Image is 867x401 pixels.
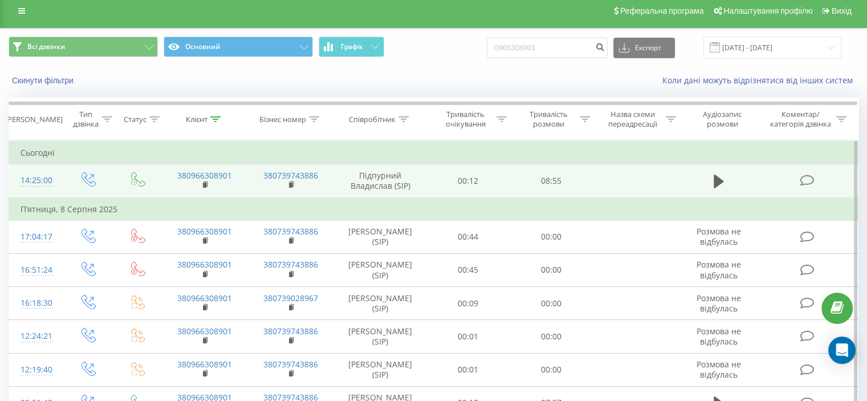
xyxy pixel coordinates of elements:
[510,287,592,320] td: 00:00
[21,226,51,248] div: 17:04:17
[697,326,741,347] span: Розмова не відбулась
[177,170,232,181] a: 380966308901
[177,326,232,337] a: 380966308901
[177,259,232,270] a: 380966308901
[510,353,592,386] td: 00:00
[697,359,741,380] span: Розмова не відбулась
[263,226,318,237] a: 380739743886
[21,292,51,314] div: 16:18:30
[697,259,741,280] span: Розмова не відбулась
[520,110,577,129] div: Тривалість розмови
[613,38,675,58] button: Експорт
[427,353,510,386] td: 00:01
[9,141,858,164] td: Сьогодні
[437,110,494,129] div: Тривалість очікування
[427,320,510,353] td: 00:01
[487,38,608,58] input: Пошук за номером
[427,253,510,286] td: 00:45
[828,337,856,364] div: Open Intercom Messenger
[697,226,741,247] span: Розмова не відбулась
[9,37,158,57] button: Всі дзвінки
[319,37,384,57] button: Графік
[334,320,427,353] td: [PERSON_NAME] (SIP)
[259,115,306,124] div: Бізнес номер
[263,326,318,337] a: 380739743886
[334,253,427,286] td: [PERSON_NAME] (SIP)
[263,359,318,370] a: 380739743886
[767,110,833,129] div: Коментар/категорія дзвінка
[263,170,318,181] a: 380739743886
[689,110,756,129] div: Аудіозапис розмови
[697,293,741,314] span: Розмова не відбулась
[620,6,704,15] span: Реферальна програма
[21,325,51,347] div: 12:24:21
[124,115,146,124] div: Статус
[510,220,592,253] td: 00:00
[832,6,852,15] span: Вихід
[334,353,427,386] td: [PERSON_NAME] (SIP)
[21,359,51,381] div: 12:19:40
[27,42,65,51] span: Всі дзвінки
[334,164,427,198] td: Підпурний Владислав (SIP)
[263,259,318,270] a: 380739743886
[5,115,63,124] div: [PERSON_NAME]
[334,287,427,320] td: [PERSON_NAME] (SIP)
[334,220,427,253] td: [PERSON_NAME] (SIP)
[723,6,812,15] span: Налаштування профілю
[662,75,858,86] a: Коли дані можуть відрізнятися вiд інших систем
[349,115,396,124] div: Співробітник
[72,110,99,129] div: Тип дзвінка
[427,287,510,320] td: 00:09
[510,253,592,286] td: 00:00
[177,226,232,237] a: 380966308901
[603,110,663,129] div: Назва схеми переадресації
[263,293,318,303] a: 380739028967
[177,293,232,303] a: 380966308901
[510,320,592,353] td: 00:00
[9,198,858,221] td: П’ятниця, 8 Серпня 2025
[510,164,592,198] td: 08:55
[427,220,510,253] td: 00:44
[9,75,79,86] button: Скинути фільтри
[21,259,51,281] div: 16:51:24
[427,164,510,198] td: 00:12
[177,359,232,370] a: 380966308901
[21,169,51,192] div: 14:25:00
[186,115,207,124] div: Клієнт
[164,37,313,57] button: Основний
[341,43,363,51] span: Графік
